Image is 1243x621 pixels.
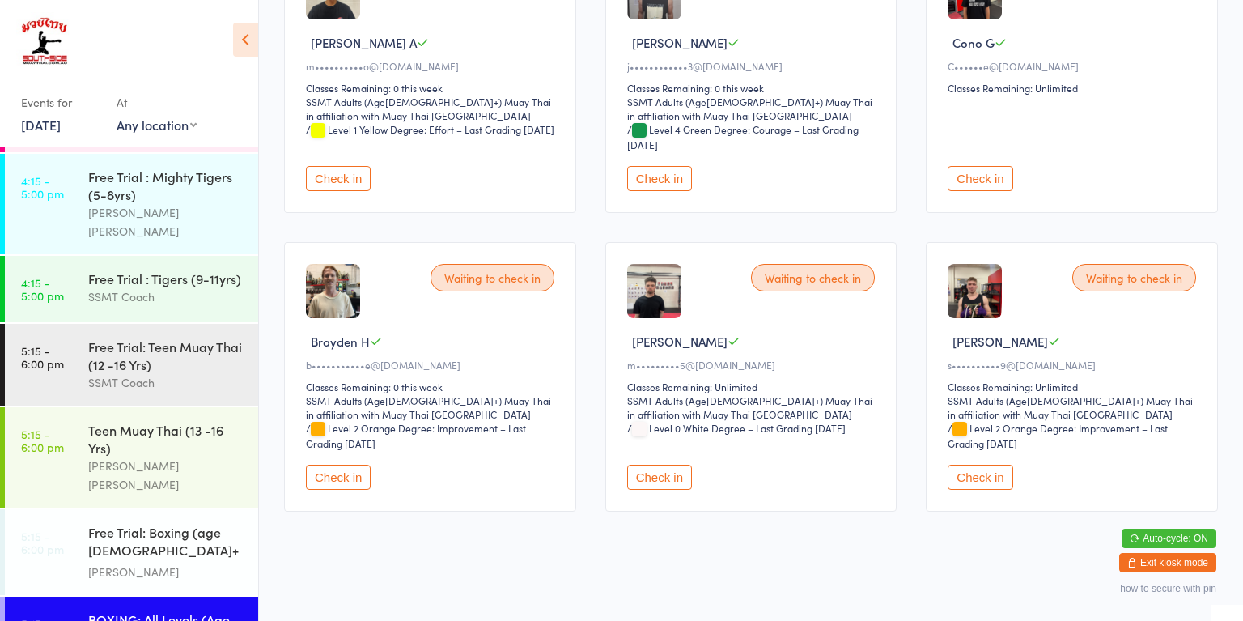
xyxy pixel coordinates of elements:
span: [PERSON_NAME] [952,333,1048,350]
div: [PERSON_NAME] [PERSON_NAME] [88,203,244,240]
a: 5:15 -6:00 pmFree Trial: Teen Muay Thai (12 -16 Yrs)SSMT Coach [5,324,258,406]
div: SSMT Adults (Age[DEMOGRAPHIC_DATA]+) Muay Thai in affiliation with Muay Thai [GEOGRAPHIC_DATA] [306,393,559,421]
button: how to secure with pin [1120,583,1216,594]
button: Check in [627,465,692,490]
div: j••••••••••••3@[DOMAIN_NAME] [627,59,880,73]
img: image1693474689.png [306,264,360,318]
span: [PERSON_NAME] A [311,34,417,51]
button: Exit kiosk mode [1119,553,1216,572]
div: SSMT Adults (Age[DEMOGRAPHIC_DATA]+) Muay Thai in affiliation with Muay Thai [GEOGRAPHIC_DATA] [948,393,1201,421]
time: 5:15 - 6:00 pm [21,530,64,555]
div: SSMT Adults (Age[DEMOGRAPHIC_DATA]+) Muay Thai in affiliation with Muay Thai [GEOGRAPHIC_DATA] [306,95,559,122]
div: Teen Muay Thai (13 -16 Yrs) [88,421,244,457]
div: C••••••e@[DOMAIN_NAME] [948,59,1201,73]
img: image1697445882.png [948,264,1002,318]
div: SSMT Coach [88,287,244,306]
time: 5:15 - 6:00 pm [21,344,64,370]
button: Auto-cycle: ON [1122,529,1216,548]
div: SSMT Adults (Age[DEMOGRAPHIC_DATA]+) Muay Thai in affiliation with Muay Thai [GEOGRAPHIC_DATA] [627,95,880,122]
time: 4:15 - 5:00 pm [21,276,64,302]
button: Check in [306,166,371,191]
button: Check in [948,465,1012,490]
div: [PERSON_NAME] [88,563,244,581]
img: image1754559785.png [627,264,681,318]
div: Classes Remaining: 0 this week [306,380,559,393]
div: b•••••••••••e@[DOMAIN_NAME] [306,358,559,372]
a: 4:15 -5:00 pmFree Trial : Tigers (9-11yrs)SSMT Coach [5,256,258,322]
span: Cono G [952,34,995,51]
span: / Level 1 Yellow Degree: Effort – Last Grading [DATE] [306,122,554,136]
a: 5:15 -6:00 pmFree Trial: Boxing (age [DEMOGRAPHIC_DATA]+ years)[PERSON_NAME] [5,509,258,595]
a: 5:15 -6:00 pmTeen Muay Thai (13 -16 Yrs)[PERSON_NAME] [PERSON_NAME] [5,407,258,508]
div: At [117,89,197,116]
div: Free Trial : Tigers (9-11yrs) [88,270,244,287]
div: s••••••••••9@[DOMAIN_NAME] [948,358,1201,372]
span: [PERSON_NAME] [632,34,728,51]
div: Classes Remaining: Unlimited [627,380,880,393]
div: Waiting to check in [431,264,554,291]
button: Check in [627,166,692,191]
div: Free Trial: Teen Muay Thai (12 -16 Yrs) [88,338,244,373]
div: Events for [21,89,100,116]
time: 4:15 - 5:00 pm [21,174,64,200]
span: [PERSON_NAME] [632,333,728,350]
div: SSMT Coach [88,373,244,392]
div: Free Trial : Mighty Tigers (5-8yrs) [88,168,244,203]
div: Waiting to check in [751,264,875,291]
time: 5:15 - 6:00 pm [21,427,64,453]
div: m••••••••••o@[DOMAIN_NAME] [306,59,559,73]
a: [DATE] [21,116,61,134]
div: Classes Remaining: 0 this week [306,81,559,95]
div: Classes Remaining: Unlimited [948,380,1201,393]
div: SSMT Adults (Age[DEMOGRAPHIC_DATA]+) Muay Thai in affiliation with Muay Thai [GEOGRAPHIC_DATA] [627,393,880,421]
div: Free Trial: Boxing (age [DEMOGRAPHIC_DATA]+ years) [88,523,244,563]
div: Waiting to check in [1072,264,1196,291]
div: [PERSON_NAME] [PERSON_NAME] [88,457,244,494]
button: Check in [306,465,371,490]
div: m•••••••••5@[DOMAIN_NAME] [627,358,880,372]
button: Check in [948,166,1012,191]
div: Classes Remaining: Unlimited [948,81,1201,95]
div: Classes Remaining: 0 this week [627,81,880,95]
span: Brayden H [311,333,370,350]
img: Southside Muay Thai & Fitness [16,12,72,73]
a: 4:15 -5:00 pmFree Trial : Mighty Tigers (5-8yrs)[PERSON_NAME] [PERSON_NAME] [5,154,258,254]
span: / Level 0 White Degree – Last Grading [DATE] [627,421,846,435]
div: Any location [117,116,197,134]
